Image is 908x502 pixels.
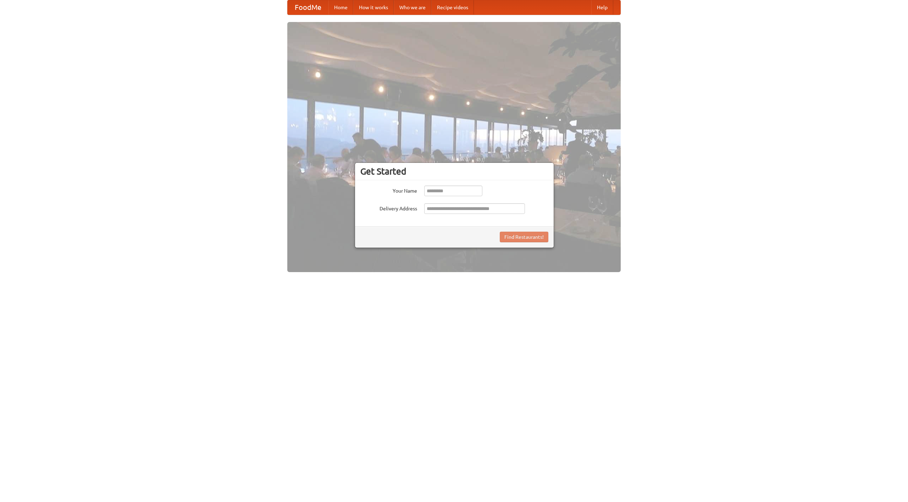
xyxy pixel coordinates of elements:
a: How it works [353,0,394,15]
a: Help [591,0,613,15]
h3: Get Started [360,166,548,177]
a: FoodMe [288,0,328,15]
a: Who we are [394,0,431,15]
label: Delivery Address [360,203,417,212]
a: Home [328,0,353,15]
button: Find Restaurants! [500,232,548,242]
label: Your Name [360,186,417,194]
a: Recipe videos [431,0,474,15]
